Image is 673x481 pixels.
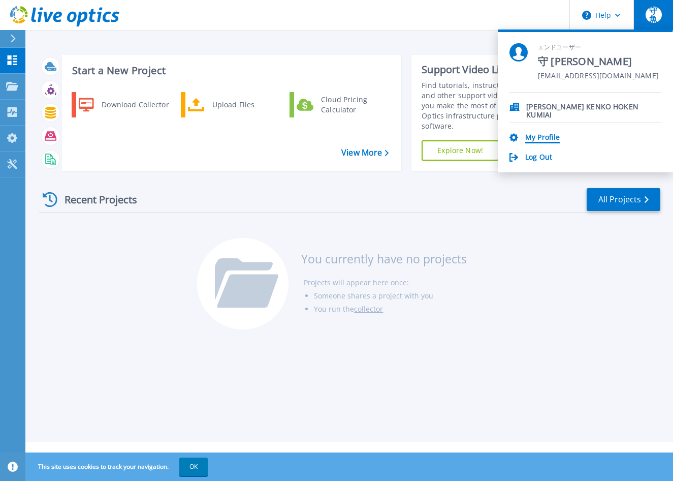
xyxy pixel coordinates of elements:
[538,72,659,81] span: [EMAIL_ADDRESS][DOMAIN_NAME]
[538,55,659,69] span: 守 [PERSON_NAME]
[39,187,151,212] div: Recent Projects
[341,148,389,158] a: View More
[290,92,394,117] a: Cloud Pricing Calculator
[525,133,560,143] a: My Profile
[587,188,660,211] a: All Projects
[304,276,467,289] li: Projects will appear here once:
[314,289,467,303] li: Someone shares a project with you
[316,95,391,115] div: Cloud Pricing Calculator
[301,253,467,264] h3: You currently have no projects
[538,43,659,52] span: エンドユーザー
[28,458,208,476] span: This site uses cookies to track your navigation.
[646,7,662,23] span: 守魚
[422,140,499,161] a: Explore Now!
[97,95,173,115] div: Download Collector
[72,65,388,76] h3: Start a New Project
[207,95,282,115] div: Upload Files
[181,92,285,117] a: Upload Files
[526,103,661,112] p: [PERSON_NAME] KENKO HOKEN KUMIAI
[179,458,208,476] button: OK
[422,80,545,131] div: Find tutorials, instructional guides and other support videos to help you make the most of your L...
[314,303,467,316] li: You run the
[422,63,545,76] div: Support Video Library
[72,92,176,117] a: Download Collector
[354,304,383,314] a: collector
[525,153,552,163] a: Log Out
